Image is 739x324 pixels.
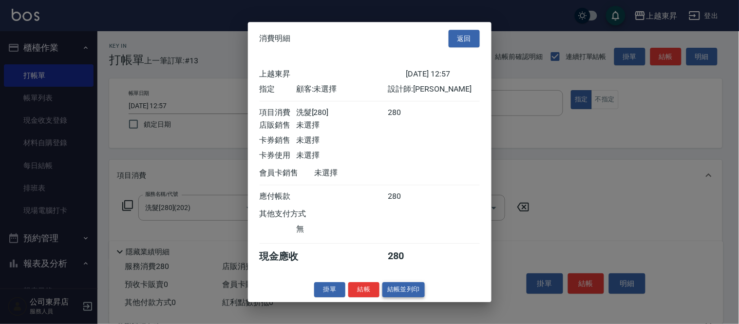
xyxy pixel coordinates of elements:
[314,282,345,297] button: 掛單
[388,108,424,118] div: 280
[296,224,388,234] div: 無
[260,84,296,95] div: 指定
[296,84,388,95] div: 顧客: 未選擇
[388,250,424,263] div: 280
[315,168,406,178] div: 未選擇
[296,108,388,118] div: 洗髮[280]
[382,282,425,297] button: 結帳並列印
[296,151,388,161] div: 未選擇
[260,209,333,219] div: 其他支付方式
[348,282,379,297] button: 結帳
[260,151,296,161] div: 卡券使用
[260,250,315,263] div: 現金應收
[260,108,296,118] div: 項目消費
[260,69,406,79] div: 上越東昇
[388,84,479,95] div: 設計師: [PERSON_NAME]
[260,168,315,178] div: 會員卡銷售
[260,191,296,202] div: 應付帳款
[260,135,296,146] div: 卡券銷售
[449,30,480,48] button: 返回
[406,69,480,79] div: [DATE] 12:57
[260,34,291,43] span: 消費明細
[388,191,424,202] div: 280
[296,135,388,146] div: 未選擇
[260,120,296,131] div: 店販銷售
[296,120,388,131] div: 未選擇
